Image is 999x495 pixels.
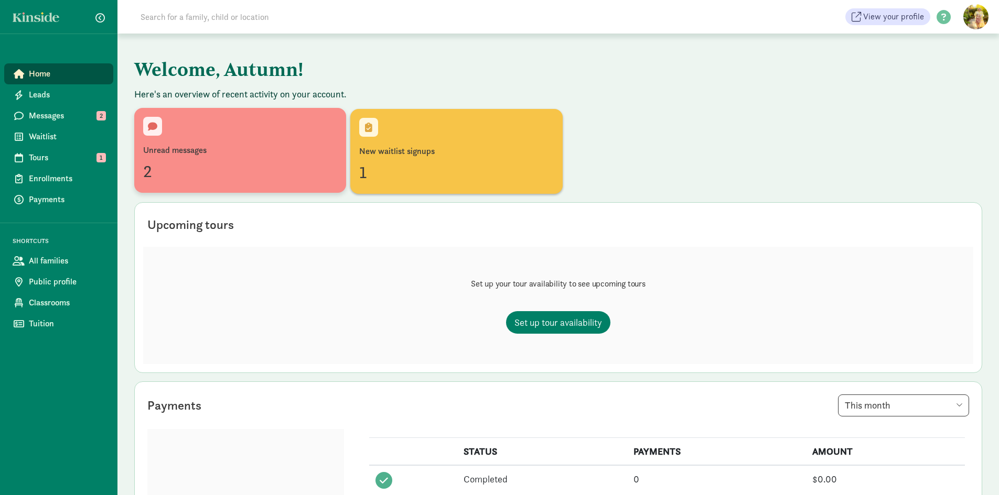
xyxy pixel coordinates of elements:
[4,126,113,147] a: Waitlist
[845,8,930,25] a: View your profile
[29,276,105,288] span: Public profile
[96,153,106,162] span: 1
[143,144,337,157] div: Unread messages
[29,151,105,164] span: Tours
[812,472,959,486] div: $0.00
[29,317,105,330] span: Tuition
[514,315,602,329] span: Set up tour availability
[4,147,113,168] a: Tours 1
[29,255,105,267] span: All families
[350,109,562,194] a: New waitlist signups1
[4,63,113,84] a: Home
[4,84,113,105] a: Leads
[471,278,646,290] p: Set up your tour availability to see upcoming tours
[947,445,999,495] iframe: Chat Widget
[4,168,113,189] a: Enrollments
[29,68,105,80] span: Home
[4,271,113,292] a: Public profile
[29,130,105,143] span: Waitlist
[143,159,337,184] div: 2
[806,438,965,466] th: AMOUNT
[4,189,113,210] a: Payments
[29,89,105,101] span: Leads
[464,472,621,486] div: Completed
[457,438,627,466] th: STATUS
[4,313,113,334] a: Tuition
[147,215,234,234] div: Upcoming tours
[29,172,105,185] span: Enrollments
[134,6,428,27] input: Search for a family, child or location
[4,105,113,126] a: Messages 2
[359,160,553,185] div: 1
[4,292,113,313] a: Classrooms
[863,10,924,23] span: View your profile
[506,311,610,334] a: Set up tour availability
[29,193,105,206] span: Payments
[4,250,113,271] a: All families
[359,145,553,158] div: New waitlist signups
[147,396,201,415] div: Payments
[29,109,105,122] span: Messages
[96,111,106,120] span: 2
[29,296,105,309] span: Classrooms
[134,109,346,194] a: Unread messages2
[134,50,653,88] h1: Welcome, Autumn!
[633,472,800,486] div: 0
[134,88,982,101] p: Here's an overview of recent activity on your account.
[627,438,807,466] th: PAYMENTS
